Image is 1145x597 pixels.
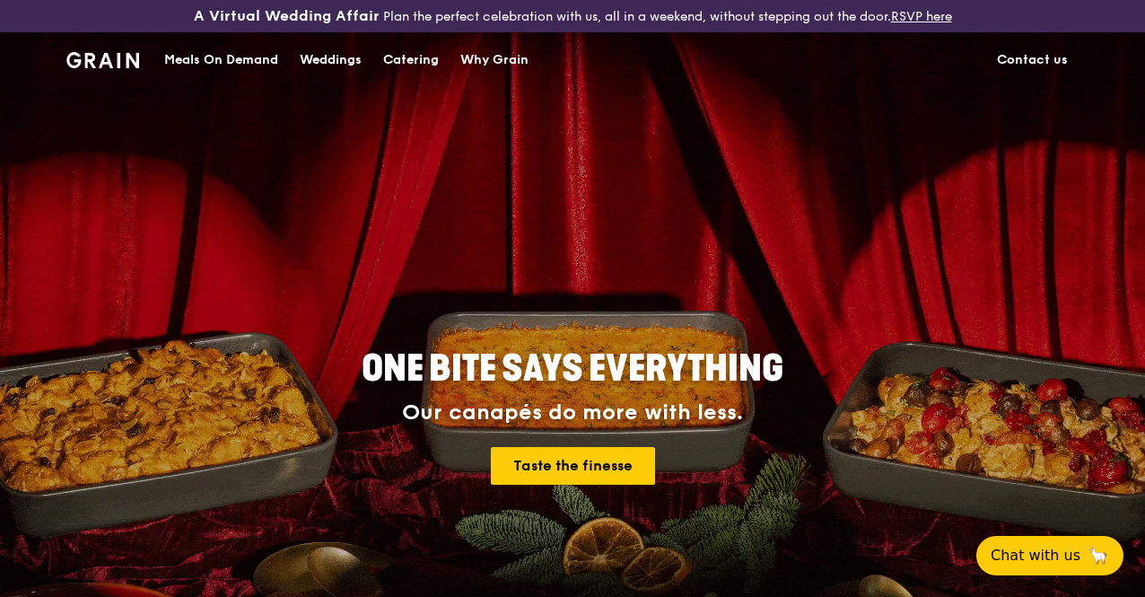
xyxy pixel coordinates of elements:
[289,33,372,87] a: Weddings
[249,400,896,426] div: Our canapés do more with less.
[491,447,655,485] a: Taste the finesse
[164,33,278,87] div: Meals On Demand
[300,33,362,87] div: Weddings
[191,7,955,25] div: Plan the perfect celebration with us, all in a weekend, without stepping out the door.
[362,347,783,391] span: ONE BITE SAYS EVERYTHING
[891,9,952,24] a: RSVP here
[66,52,139,68] img: Grain
[986,33,1079,87] a: Contact us
[383,33,439,87] div: Catering
[372,33,450,87] a: Catering
[991,545,1080,566] span: Chat with us
[1088,545,1109,566] span: 🦙
[976,536,1123,575] button: Chat with us🦙
[66,31,139,85] a: GrainGrain
[460,33,529,87] div: Why Grain
[194,7,380,25] h3: A Virtual Wedding Affair
[450,33,539,87] a: Why Grain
